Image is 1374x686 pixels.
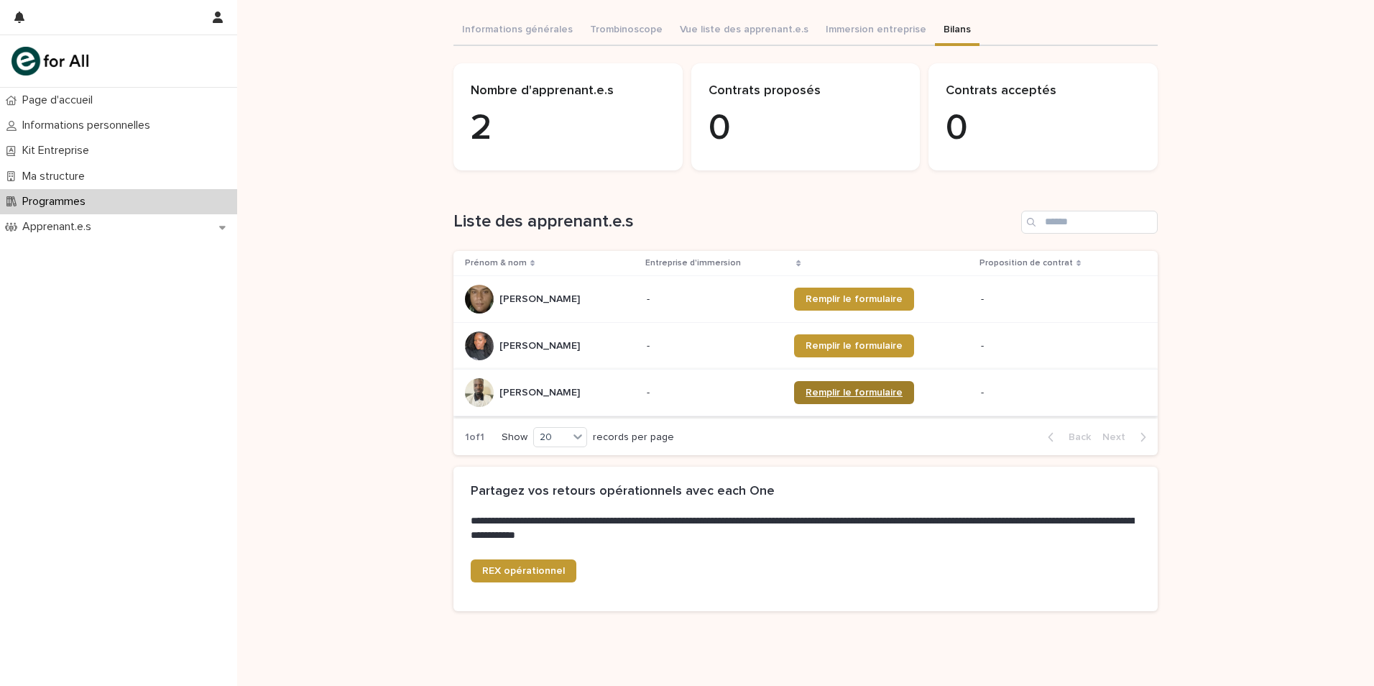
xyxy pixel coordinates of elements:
span: Back [1060,432,1091,442]
h1: Liste des apprenant.e.s [453,211,1015,232]
p: - [981,340,1135,352]
p: records per page [593,431,674,444]
p: 0 [709,107,903,150]
h2: Partagez vos retours opérationnels avec each One [471,484,775,500]
tr: [PERSON_NAME][PERSON_NAME] -Remplir le formulaire- [453,276,1158,323]
p: Proposition de contrat [979,255,1073,271]
p: Kit Entreprise [17,144,101,157]
p: - [981,387,1135,399]
span: REX opérationnel [482,566,565,576]
p: - [647,340,783,352]
span: Next [1102,432,1134,442]
p: - [647,293,783,306]
button: Immersion entreprise [817,16,935,46]
button: Bilans [935,16,979,46]
tr: [PERSON_NAME][PERSON_NAME] -Remplir le formulaire- [453,323,1158,370]
p: 1 of 1 [453,420,496,455]
p: [PERSON_NAME] [499,291,583,306]
input: Search [1021,211,1158,234]
p: - [981,293,1135,306]
a: Remplir le formulaire [794,334,914,357]
a: Remplir le formulaire [794,381,914,404]
p: Informations personnelles [17,119,162,132]
button: Trombinoscope [581,16,671,46]
p: Nombre d'apprenant.e.s [471,83,665,99]
p: [PERSON_NAME] [499,337,583,352]
p: 0 [946,107,1140,150]
button: Vue liste des apprenant.e.s [671,16,817,46]
p: [PERSON_NAME] [499,384,583,399]
a: Remplir le formulaire [794,288,914,311]
p: Apprenant.e.s [17,220,103,234]
tr: [PERSON_NAME][PERSON_NAME] -Remplir le formulaire- [453,370,1158,416]
p: - [647,387,783,399]
span: Remplir le formulaire [806,341,903,351]
p: Ma structure [17,170,96,183]
div: 20 [534,430,568,445]
p: Page d'accueil [17,93,104,107]
span: Remplir le formulaire [806,388,903,398]
p: Show [502,431,527,444]
p: 2 [471,107,665,150]
p: Contrats proposés [709,83,903,99]
button: Next [1097,431,1158,444]
p: Entreprise d'immersion [645,255,741,271]
p: Contrats acceptés [946,83,1140,99]
p: Programmes [17,195,97,209]
img: mHINNnv7SNCQZijbaqql [11,47,88,76]
button: Back [1036,431,1097,444]
p: Prénom & nom [465,255,527,271]
button: Informations générales [453,16,581,46]
a: REX opérationnel [471,559,576,582]
span: Remplir le formulaire [806,294,903,304]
